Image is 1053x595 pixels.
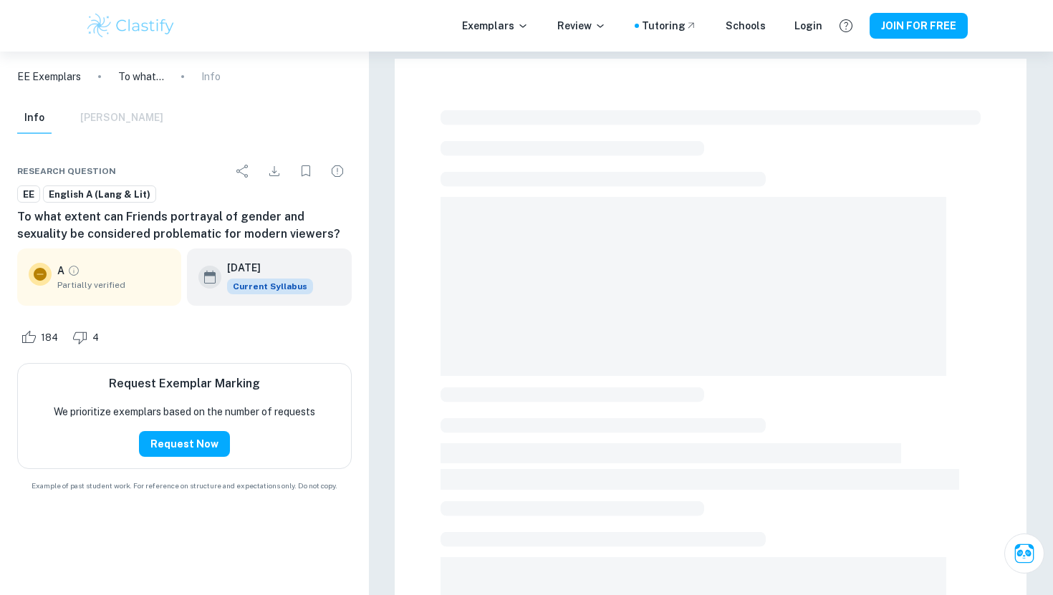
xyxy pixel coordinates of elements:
div: Dislike [69,326,107,349]
a: Grade partially verified [67,264,80,277]
span: English A (Lang & Lit) [44,188,155,202]
span: 184 [33,331,66,345]
h6: [DATE] [227,260,302,276]
button: Info [17,102,52,134]
a: Schools [726,18,766,34]
span: Partially verified [57,279,170,291]
p: A [57,263,64,279]
span: Example of past student work. For reference on structure and expectations only. Do not copy. [17,480,352,491]
span: EE [18,188,39,202]
span: Current Syllabus [227,279,313,294]
span: 4 [85,331,107,345]
span: Research question [17,165,116,178]
h6: Request Exemplar Marking [109,375,260,392]
a: Login [794,18,822,34]
button: Ask Clai [1004,533,1044,574]
p: To what extent can Friends portrayal of gender and sexuality be considered problematic for modern... [118,69,164,84]
p: We prioritize exemplars based on the number of requests [54,404,315,420]
div: This exemplar is based on the current syllabus. Feel free to refer to it for inspiration/ideas wh... [227,279,313,294]
p: Info [201,69,221,84]
div: Like [17,326,66,349]
div: Share [229,157,257,185]
a: English A (Lang & Lit) [43,185,156,203]
p: Exemplars [462,18,529,34]
img: Clastify logo [85,11,176,40]
div: Report issue [323,157,352,185]
p: Review [557,18,606,34]
a: EE [17,185,40,203]
button: Help and Feedback [834,14,858,38]
button: Request Now [139,431,230,457]
h6: To what extent can Friends portrayal of gender and sexuality be considered problematic for modern... [17,208,352,243]
div: Download [260,157,289,185]
a: Tutoring [642,18,697,34]
div: Bookmark [292,157,320,185]
button: JOIN FOR FREE [870,13,968,39]
a: EE Exemplars [17,69,81,84]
